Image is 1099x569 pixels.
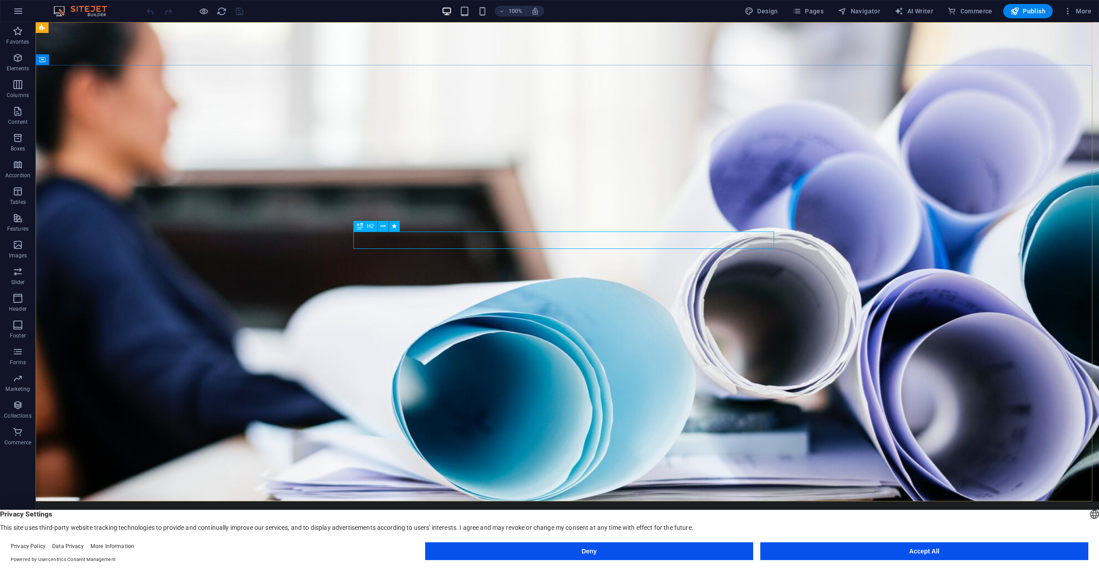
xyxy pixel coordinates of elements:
[5,172,30,179] p: Accordion
[891,4,937,18] button: AI Writer
[1010,7,1046,16] span: Publish
[741,4,782,18] div: Design (Ctrl+Alt+Y)
[1003,4,1053,18] button: Publish
[9,252,27,259] p: Images
[1063,7,1091,16] span: More
[10,199,26,206] p: Tables
[6,38,29,45] p: Favorites
[1060,4,1095,18] button: More
[8,118,28,126] p: Content
[944,4,996,18] button: Commerce
[741,4,782,18] button: Design
[10,359,26,366] p: Forms
[508,6,522,16] h6: 100%
[894,7,933,16] span: AI Writer
[217,6,227,16] i: Reload page
[11,279,25,286] p: Slider
[7,92,29,99] p: Columns
[5,386,30,393] p: Marketing
[11,145,25,152] p: Boxes
[7,225,29,232] p: Features
[9,305,27,313] p: Header
[838,7,880,16] span: Navigator
[367,224,373,229] span: H2
[792,7,824,16] span: Pages
[7,65,29,72] p: Elements
[51,6,118,16] img: Editor Logo
[495,6,526,16] button: 100%
[834,4,884,18] button: Navigator
[745,7,778,16] span: Design
[789,4,827,18] button: Pages
[216,6,227,16] button: reload
[4,439,31,446] p: Commerce
[10,332,26,339] p: Footer
[4,412,31,419] p: Collections
[531,7,539,15] i: On resize automatically adjust zoom level to fit chosen device.
[947,7,992,16] span: Commerce
[198,6,209,16] button: Click here to leave preview mode and continue editing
